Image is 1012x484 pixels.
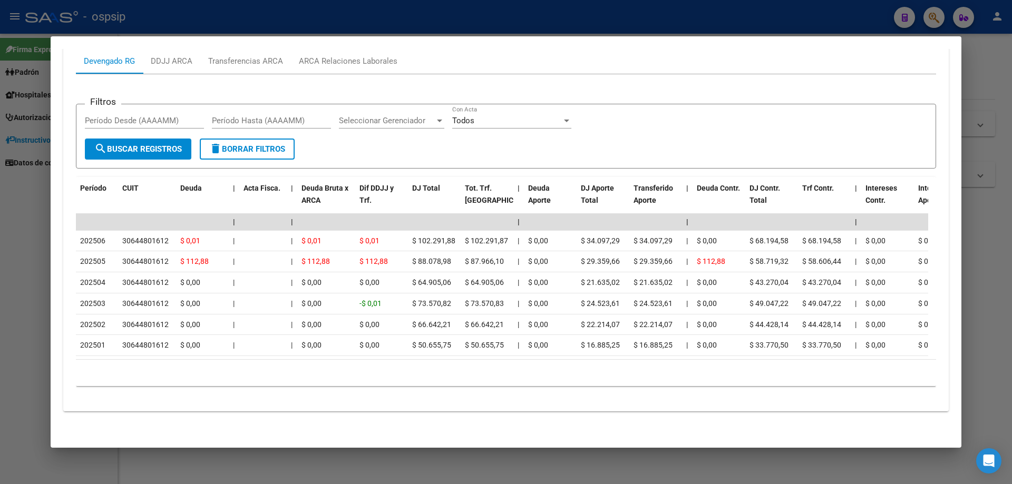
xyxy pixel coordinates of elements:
[528,299,548,308] span: $ 0,00
[577,177,629,223] datatable-header-cell: DJ Aporte Total
[291,278,293,287] span: |
[465,278,504,287] span: $ 64.905,06
[180,257,209,265] span: $ 112,88
[412,341,451,349] span: $ 50.655,75
[865,257,885,265] span: $ 0,00
[918,320,938,329] span: $ 0,00
[581,278,620,287] span: $ 21.635,02
[122,339,169,351] div: 30644801612
[629,177,682,223] datatable-header-cell: Transferido Aporte
[865,278,885,287] span: $ 0,00
[80,299,105,308] span: 202503
[151,55,192,67] div: DDJJ ARCA
[233,236,235,245] span: |
[697,184,740,192] span: Deuda Contr.
[528,320,548,329] span: $ 0,00
[299,55,397,67] div: ARCA Relaciones Laborales
[301,236,322,245] span: $ 0,01
[697,320,717,329] span: $ 0,00
[686,299,688,308] span: |
[180,236,200,245] span: $ 0,01
[233,218,235,226] span: |
[855,278,857,287] span: |
[291,320,293,329] span: |
[80,257,105,265] span: 202505
[465,184,537,204] span: Tot. Trf. [GEOGRAPHIC_DATA]
[180,278,200,287] span: $ 0,00
[918,184,950,204] span: Intereses Aporte
[855,320,857,329] span: |
[697,341,717,349] span: $ 0,00
[802,320,841,329] span: $ 44.428,14
[85,139,191,160] button: Buscar Registros
[244,184,280,192] span: Acta Fisca.
[200,139,295,160] button: Borrar Filtros
[208,55,283,67] div: Transferencias ARCA
[301,184,348,204] span: Deuda Bruta x ARCA
[750,320,789,329] span: $ 44.428,14
[918,299,938,308] span: $ 0,00
[291,218,293,226] span: |
[581,257,620,265] span: $ 29.359,66
[634,236,673,245] span: $ 34.097,29
[122,255,169,268] div: 30644801612
[918,278,938,287] span: $ 0,00
[855,218,857,226] span: |
[750,299,789,308] span: $ 49.047,22
[233,299,235,308] span: |
[865,236,885,245] span: $ 0,00
[855,299,857,308] span: |
[359,236,379,245] span: $ 0,01
[122,184,139,192] span: CUIT
[528,278,548,287] span: $ 0,00
[291,341,293,349] span: |
[634,184,673,204] span: Transferido Aporte
[693,177,745,223] datatable-header-cell: Deuda Contr.
[697,257,725,265] span: $ 112,88
[287,177,297,223] datatable-header-cell: |
[802,236,841,245] span: $ 68.194,58
[301,278,322,287] span: $ 0,00
[412,236,455,245] span: $ 102.291,88
[233,320,235,329] span: |
[745,177,798,223] datatable-header-cell: DJ Contr. Total
[412,257,451,265] span: $ 88.078,98
[465,341,504,349] span: $ 50.655,75
[94,144,182,154] span: Buscar Registros
[855,236,857,245] span: |
[865,184,897,204] span: Intereses Contr.
[412,184,440,192] span: DJ Total
[518,257,519,265] span: |
[634,320,673,329] span: $ 22.214,07
[865,320,885,329] span: $ 0,00
[80,184,106,192] span: Período
[180,341,200,349] span: $ 0,00
[686,257,688,265] span: |
[239,177,287,223] datatable-header-cell: Acta Fisca.
[682,177,693,223] datatable-header-cell: |
[291,184,293,192] span: |
[301,320,322,329] span: $ 0,00
[865,341,885,349] span: $ 0,00
[518,184,520,192] span: |
[465,320,504,329] span: $ 66.642,21
[697,278,717,287] span: $ 0,00
[697,299,717,308] span: $ 0,00
[686,218,688,226] span: |
[918,341,938,349] span: $ 0,00
[85,96,121,107] h3: Filtros
[339,116,435,125] span: Seleccionar Gerenciador
[802,341,841,349] span: $ 33.770,50
[855,257,857,265] span: |
[861,177,914,223] datatable-header-cell: Intereses Contr.
[84,55,135,67] div: Devengado RG
[209,144,285,154] span: Borrar Filtros
[528,236,548,245] span: $ 0,00
[518,218,520,226] span: |
[359,278,379,287] span: $ 0,00
[518,299,519,308] span: |
[686,184,688,192] span: |
[750,257,789,265] span: $ 58.719,32
[233,257,235,265] span: |
[122,235,169,247] div: 30644801612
